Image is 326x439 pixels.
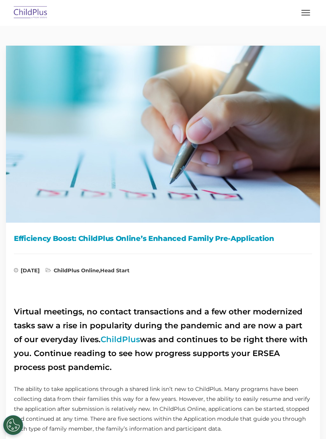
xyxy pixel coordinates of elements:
[3,415,23,435] button: Cookies Settings
[14,233,312,245] h1: Efficiency Boost: ChildPlus Online’s Enhanced Family Pre-Application
[101,335,140,344] a: ChildPlus
[46,268,130,276] span: ,
[14,384,312,434] p: The ability to take applications through a shared link isn’t new to ChildPlus. Many programs have...
[14,305,312,374] h2: Virtual meetings, no contact transactions and a few other modernized tasks saw a rise in populari...
[14,268,40,276] span: [DATE]
[100,267,130,273] a: Head Start
[54,267,99,273] a: ChildPlus Online
[12,4,49,22] img: ChildPlus by Procare Solutions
